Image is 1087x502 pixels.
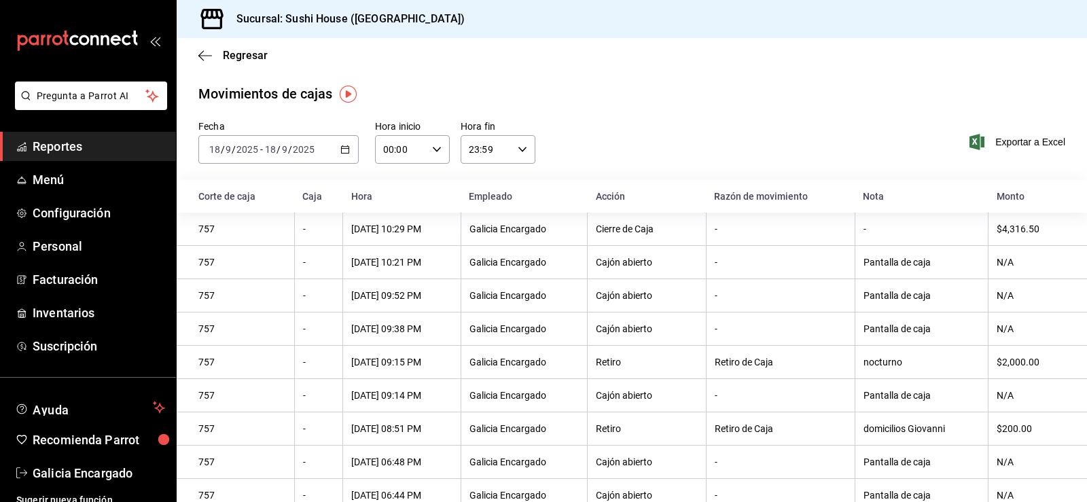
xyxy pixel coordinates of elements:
div: N/A [997,323,1065,334]
div: - [715,490,847,501]
span: Facturación [33,270,165,289]
div: - [715,390,847,401]
div: Cajón abierto [596,290,698,301]
div: Retiro [596,423,698,434]
input: -- [209,144,221,155]
div: - [715,223,847,234]
span: Regresar [223,49,268,62]
div: Razón de movimiento [714,191,847,202]
img: Tooltip marker [340,86,357,103]
div: Galicia Encargado [469,490,580,501]
span: Ayuda [33,399,147,416]
span: Galicia Encargado [33,464,165,482]
div: - [303,490,335,501]
div: Caja [302,191,335,202]
div: 757 [198,323,286,334]
span: / [277,144,281,155]
span: / [232,144,236,155]
span: Configuración [33,204,165,222]
div: N/A [997,456,1065,467]
div: Acción [596,191,698,202]
label: Fecha [198,122,359,131]
div: - [715,290,847,301]
div: [DATE] 06:44 PM [351,490,452,501]
div: Galicia Encargado [469,223,580,234]
div: Pantalla de caja [863,456,980,467]
div: Pantalla de caja [863,390,980,401]
div: Galicia Encargado [469,323,580,334]
span: Suscripción [33,337,165,355]
div: - [715,257,847,268]
div: [DATE] 10:21 PM [351,257,452,268]
div: N/A [997,257,1065,268]
div: Pantalla de caja [863,490,980,501]
div: 757 [198,357,286,367]
span: Menú [33,171,165,189]
div: Galicia Encargado [469,290,580,301]
div: Monto [997,191,1065,202]
div: Pantalla de caja [863,290,980,301]
div: Retiro [596,357,698,367]
div: [DATE] 09:14 PM [351,390,452,401]
div: - [303,390,335,401]
span: Recomienda Parrot [33,431,165,449]
div: Galicia Encargado [469,357,580,367]
div: - [303,223,335,234]
div: Cajón abierto [596,390,698,401]
input: ---- [292,144,315,155]
div: Retiro de Caja [715,423,847,434]
div: Galicia Encargado [469,423,580,434]
span: - [260,144,263,155]
div: N/A [997,390,1065,401]
div: nocturno [863,357,980,367]
div: Galicia Encargado [469,456,580,467]
div: [DATE] 06:48 PM [351,456,452,467]
div: Galicia Encargado [469,257,580,268]
input: -- [264,144,277,155]
div: Cajón abierto [596,257,698,268]
div: Corte de caja [198,191,286,202]
div: Empleado [469,191,580,202]
div: Pantalla de caja [863,257,980,268]
div: [DATE] 09:52 PM [351,290,452,301]
div: domicilios Giovanni [863,423,980,434]
div: $4,316.50 [997,223,1065,234]
div: 757 [198,490,286,501]
div: - [303,257,335,268]
div: Cajón abierto [596,456,698,467]
div: $200.00 [997,423,1065,434]
span: Reportes [33,137,165,156]
div: [DATE] 08:51 PM [351,423,452,434]
div: Pantalla de caja [863,323,980,334]
label: Hora fin [461,122,535,131]
span: / [288,144,292,155]
div: Nota [863,191,980,202]
div: - [303,423,335,434]
button: open_drawer_menu [149,35,160,46]
div: 757 [198,223,286,234]
div: Retiro de Caja [715,357,847,367]
span: Pregunta a Parrot AI [37,89,146,103]
div: 757 [198,456,286,467]
div: Galicia Encargado [469,390,580,401]
button: Exportar a Excel [972,134,1065,150]
div: - [863,223,980,234]
input: -- [225,144,232,155]
div: 757 [198,390,286,401]
div: - [715,456,847,467]
button: Regresar [198,49,268,62]
div: Cajón abierto [596,323,698,334]
div: Hora [351,191,452,202]
div: 757 [198,257,286,268]
h3: Sucursal: Sushi House ([GEOGRAPHIC_DATA]) [226,11,465,27]
div: N/A [997,290,1065,301]
div: [DATE] 09:15 PM [351,357,452,367]
div: - [303,456,335,467]
div: Cajón abierto [596,490,698,501]
div: 757 [198,423,286,434]
div: - [303,357,335,367]
label: Hora inicio [375,122,450,131]
span: Inventarios [33,304,165,322]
